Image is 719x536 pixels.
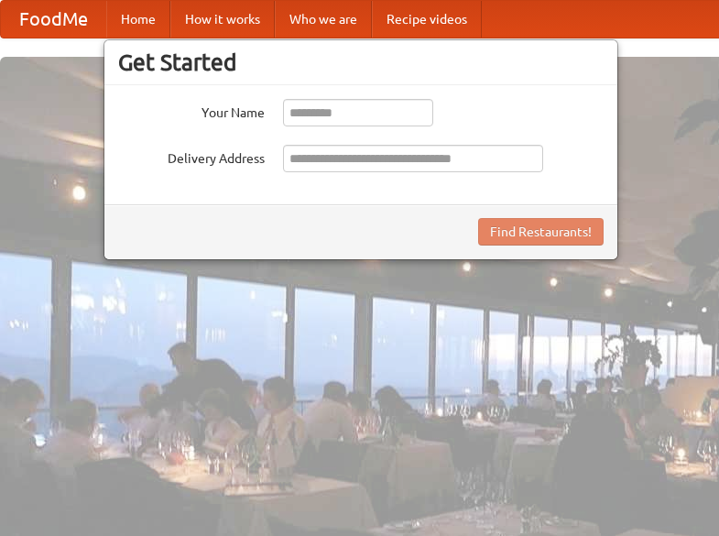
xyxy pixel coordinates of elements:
[170,1,275,38] a: How it works
[1,1,106,38] a: FoodMe
[118,99,265,122] label: Your Name
[118,49,604,76] h3: Get Started
[106,1,170,38] a: Home
[118,145,265,168] label: Delivery Address
[372,1,482,38] a: Recipe videos
[275,1,372,38] a: Who we are
[478,218,604,246] button: Find Restaurants!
